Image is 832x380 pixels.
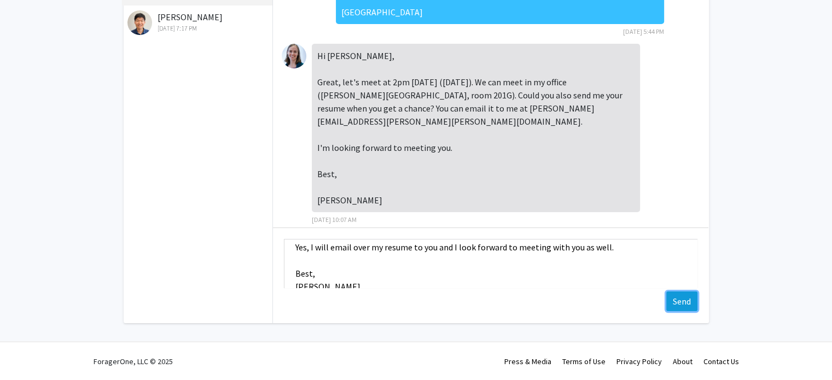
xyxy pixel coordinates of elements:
[562,356,606,366] a: Terms of Use
[623,27,664,36] span: [DATE] 5:44 PM
[616,356,662,366] a: Privacy Policy
[127,10,270,33] div: [PERSON_NAME]
[666,291,697,311] button: Send
[312,44,640,212] div: Hi [PERSON_NAME], Great, let's meet at 2pm [DATE] ([DATE]). We can meet in my office ([PERSON_NAM...
[284,239,697,288] textarea: Message
[673,356,693,366] a: About
[127,24,270,33] div: [DATE] 7:17 PM
[282,44,306,68] img: Wendy McKimpson
[8,331,46,372] iframe: Chat
[504,356,551,366] a: Press & Media
[127,10,152,35] img: Joshua Jeong
[312,215,357,224] span: [DATE] 10:07 AM
[703,356,739,366] a: Contact Us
